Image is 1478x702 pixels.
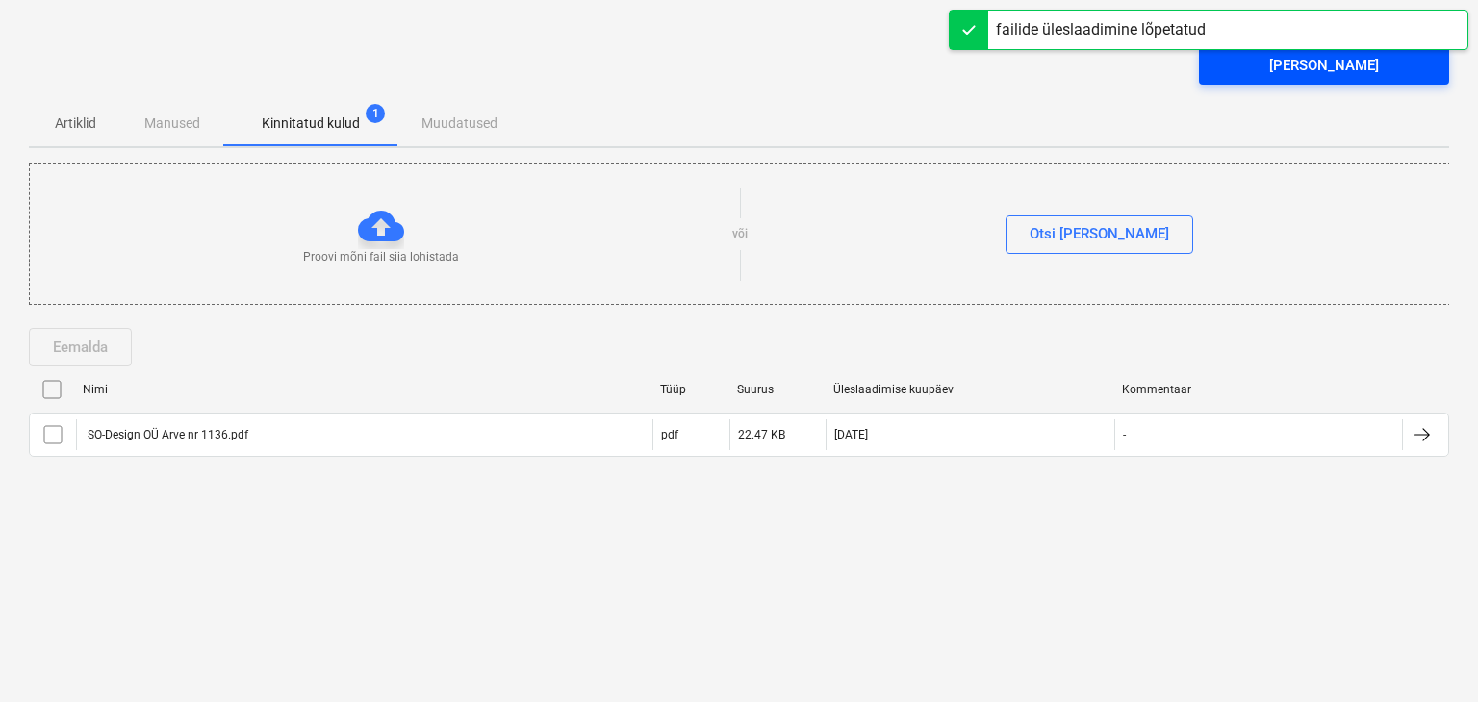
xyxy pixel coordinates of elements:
div: Suurus [737,383,818,396]
div: Otsi [PERSON_NAME] [1030,221,1169,246]
div: [PERSON_NAME] [1269,53,1379,78]
p: Proovi mõni fail siia lohistada [303,249,459,265]
div: - [1123,428,1126,441]
div: failide üleslaadimine lõpetatud [996,18,1206,41]
div: Üleslaadimise kuupäev [833,383,1107,396]
button: Otsi [PERSON_NAME] [1006,215,1193,254]
div: 22.47 KB [738,428,785,441]
div: Proovi mõni fail siia lohistadavõiOtsi [PERSON_NAME] [29,163,1451,305]
span: 1 [366,104,385,123]
div: [DATE] [834,428,868,441]
button: [PERSON_NAME] [1199,46,1449,85]
div: Kommentaar [1122,383,1395,396]
p: Kinnitatud kulud [262,113,360,134]
p: või [732,226,748,242]
p: Artiklid [52,113,98,134]
div: SO-Design OÜ Arve nr 1136.pdf [85,428,248,441]
div: pdf [661,428,678,441]
div: Tüüp [660,383,722,396]
div: Nimi [83,383,645,396]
